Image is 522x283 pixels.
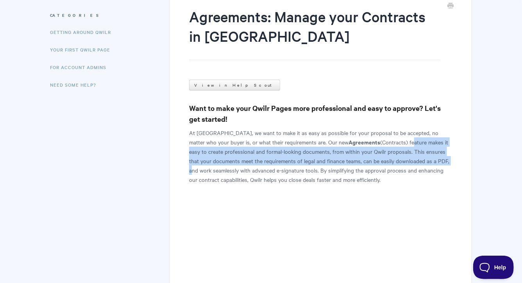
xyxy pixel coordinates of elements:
h3: Want to make your Qwilr Pages more professional and easy to approve? Let's get started! [189,103,452,125]
b: Agreements [349,138,380,146]
h1: Agreements: Manage your Contracts in [GEOGRAPHIC_DATA] [189,7,440,60]
a: Print this Article [447,2,454,11]
a: Need Some Help? [50,77,102,93]
a: For Account Admins [50,59,112,75]
h3: Categories [50,8,147,22]
p: At [GEOGRAPHIC_DATA], we want to make it as easy as possible for your proposal to be accepted, no... [189,128,452,184]
iframe: Toggle Customer Support [473,256,514,279]
a: Getting Around Qwilr [50,24,117,40]
a: View in Help Scout [189,80,280,91]
a: Your First Qwilr Page [50,42,116,57]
